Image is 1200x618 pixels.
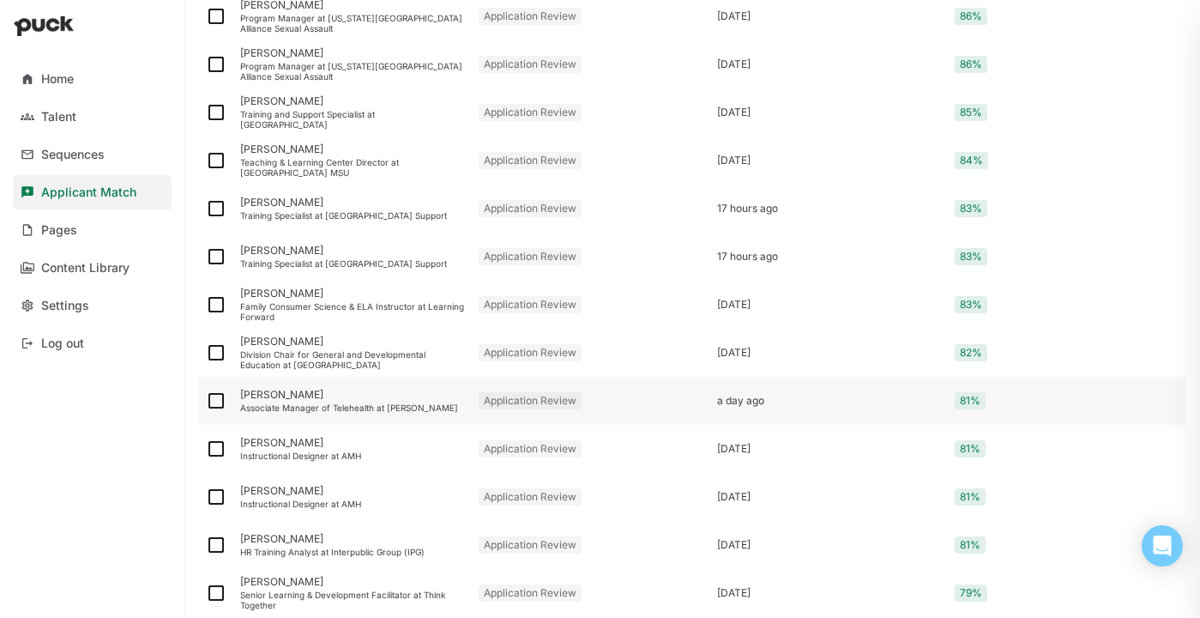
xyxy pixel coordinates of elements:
div: Application Review [479,56,582,73]
div: Application Review [479,200,582,217]
div: HR Training Analyst at Interpublic Group (IPG) [240,547,465,557]
div: Application Review [479,104,582,121]
div: Application Review [479,488,582,506]
div: [PERSON_NAME] [240,288,465,300]
div: [DATE] [717,491,942,503]
div: Application Review [479,392,582,409]
a: Pages [14,213,172,247]
div: [PERSON_NAME] [240,143,465,155]
div: [PERSON_NAME] [240,437,465,449]
div: 85% [955,104,987,121]
div: [PERSON_NAME] [240,245,465,257]
div: 17 hours ago [717,251,942,263]
div: Application Review [479,152,582,169]
div: Senior Learning & Development Facilitator at Think Together [240,590,465,610]
div: 84% [955,152,988,169]
div: Program Manager at [US_STATE][GEOGRAPHIC_DATA] Alliance Sexual Assault [240,13,465,33]
div: Training Specialist at [GEOGRAPHIC_DATA] Support [240,258,465,269]
div: [DATE] [717,443,942,455]
div: [DATE] [717,299,942,311]
div: Program Manager at [US_STATE][GEOGRAPHIC_DATA] Alliance Sexual Assault [240,61,465,82]
div: 17 hours ago [717,203,942,215]
div: [PERSON_NAME] [240,336,465,348]
div: Application Review [479,248,582,265]
a: Applicant Match [14,175,172,209]
div: Application Review [479,440,582,457]
div: 86% [955,8,987,25]
div: 79% [955,585,987,602]
div: Associate Manager of Telehealth at [PERSON_NAME] [240,403,465,413]
div: Pages [41,223,77,238]
div: Home [41,72,74,87]
div: [PERSON_NAME] [240,485,465,497]
div: 83% [955,248,987,265]
div: [DATE] [717,58,942,70]
a: Content Library [14,251,172,285]
div: [DATE] [717,106,942,118]
div: [PERSON_NAME] [240,47,465,59]
div: [PERSON_NAME] [240,197,465,209]
div: [DATE] [717,539,942,551]
a: Settings [14,288,172,323]
div: [DATE] [717,587,942,599]
div: Open Intercom Messenger [1142,525,1183,566]
div: 83% [955,296,987,313]
a: Talent [14,100,172,134]
div: Family Consumer Science & ELA Instructor at Learning Forward [240,301,465,322]
div: Settings [41,299,89,313]
div: a day ago [717,395,942,407]
div: Training Specialist at [GEOGRAPHIC_DATA] Support [240,210,465,221]
div: Application Review [479,296,582,313]
div: Application Review [479,536,582,554]
div: [PERSON_NAME] [240,95,465,107]
div: [DATE] [717,154,942,167]
div: [PERSON_NAME] [240,576,465,588]
div: 83% [955,200,987,217]
a: Home [14,62,172,96]
a: Sequences [14,137,172,172]
div: [DATE] [717,347,942,359]
div: [PERSON_NAME] [240,533,465,545]
div: 81% [955,440,986,457]
div: Training and Support Specialist at [GEOGRAPHIC_DATA] [240,109,465,130]
div: 81% [955,536,986,554]
div: [DATE] [717,10,942,22]
div: Teaching & Learning Center Director at [GEOGRAPHIC_DATA] MSU [240,157,465,178]
div: 81% [955,488,986,506]
div: 81% [955,392,986,409]
div: Talent [41,110,76,124]
div: Content Library [41,261,130,276]
div: Division Chair for General and Developmental Education at [GEOGRAPHIC_DATA] [240,349,465,370]
div: Instructional Designer at AMH [240,499,465,509]
div: Application Review [479,344,582,361]
div: Application Review [479,585,582,602]
div: [PERSON_NAME] [240,389,465,401]
div: 82% [955,344,987,361]
div: Application Review [479,8,582,25]
div: 86% [955,56,987,73]
div: Sequences [41,148,105,162]
div: Applicant Match [41,185,136,200]
div: Log out [41,336,84,351]
div: Instructional Designer at AMH [240,451,465,461]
